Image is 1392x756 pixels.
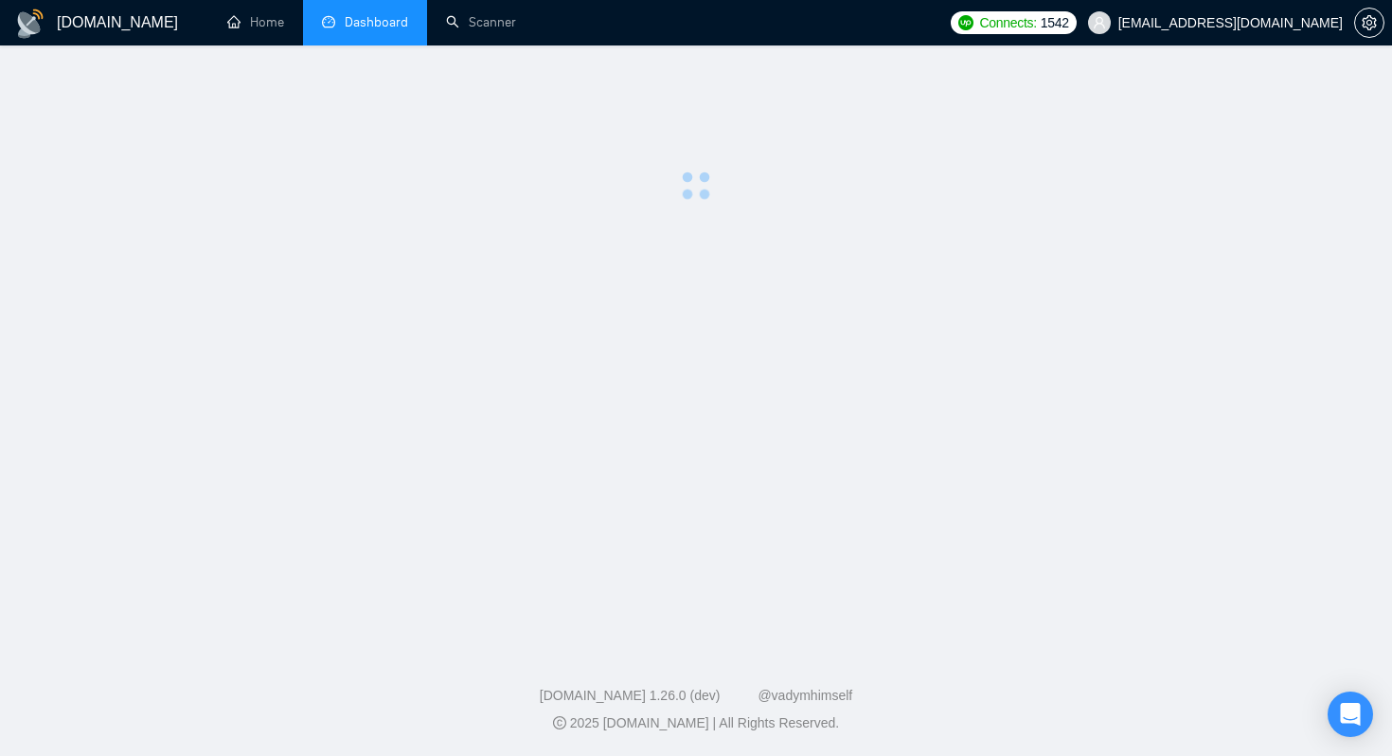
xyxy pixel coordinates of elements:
[1354,8,1384,38] button: setting
[1328,692,1373,737] div: Open Intercom Messenger
[540,688,721,703] a: [DOMAIN_NAME] 1.26.0 (dev)
[958,15,973,30] img: upwork-logo.png
[446,14,516,30] a: searchScanner
[345,14,408,30] span: Dashboard
[1354,15,1384,30] a: setting
[322,15,335,28] span: dashboard
[15,9,45,39] img: logo
[758,688,852,703] a: @vadymhimself
[553,716,566,729] span: copyright
[227,14,284,30] a: homeHome
[1355,15,1383,30] span: setting
[979,12,1036,33] span: Connects:
[1041,12,1069,33] span: 1542
[15,713,1377,733] div: 2025 [DOMAIN_NAME] | All Rights Reserved.
[1093,16,1106,29] span: user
